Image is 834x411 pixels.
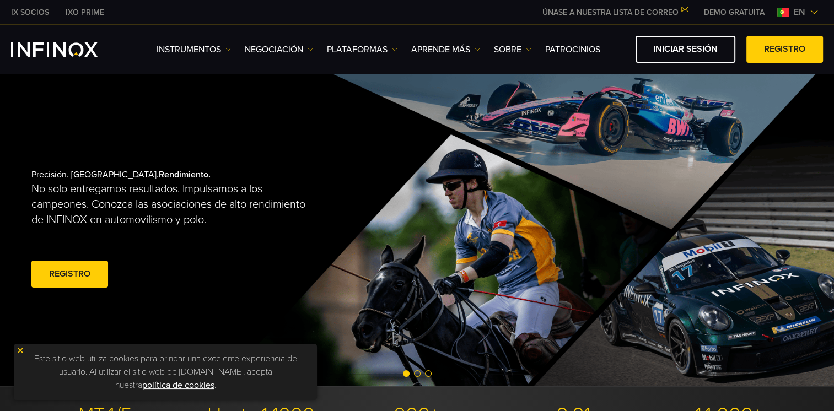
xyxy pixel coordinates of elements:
[425,370,432,377] span: Ir a la diapositiva 3
[411,43,470,56] font: Aprende más
[49,268,90,279] font: Registro
[411,43,480,56] a: Aprende más
[534,8,696,17] a: ÚNASE A NUESTRA LISTA DE CORREO
[327,43,388,56] font: PLATAFORMAS
[696,7,773,18] a: MENÚ INFINOX
[34,353,297,391] font: Este sitio web utiliza cookies para brindar una excelente experiencia de usuario. Al utilizar el ...
[57,7,112,18] a: INFINOX
[494,43,531,56] a: SOBRE
[403,370,410,377] span: Ir a la diapositiva 1
[245,43,303,56] font: NEGOCIACIÓN
[327,43,397,56] a: PLATAFORMAS
[545,43,600,56] a: Patrocinios
[31,261,108,288] a: Registro
[245,43,313,56] a: NEGOCIACIÓN
[31,169,211,180] font: Precisión. [GEOGRAPHIC_DATA].
[542,8,679,17] font: ÚNASE A NUESTRA LISTA DE CORREO
[414,370,421,377] span: Ir a la diapositiva 2
[494,43,521,56] font: SOBRE
[789,6,810,19] span: En
[746,36,823,63] a: Registro
[31,181,309,228] p: No solo entregamos resultados. Impulsamos a los campeones. Conozca las asociaciones de alto rendi...
[636,36,735,63] a: Iniciar sesión
[142,380,214,391] a: política de cookies
[3,7,57,18] a: INFINOX
[764,44,805,55] font: Registro
[159,169,211,180] strong: Rendimiento.
[157,43,221,56] font: Instrumentos
[17,347,24,354] img: Icono de cierre amarillo
[157,43,231,56] a: Instrumentos
[11,42,123,57] a: Logotipo de INFINOX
